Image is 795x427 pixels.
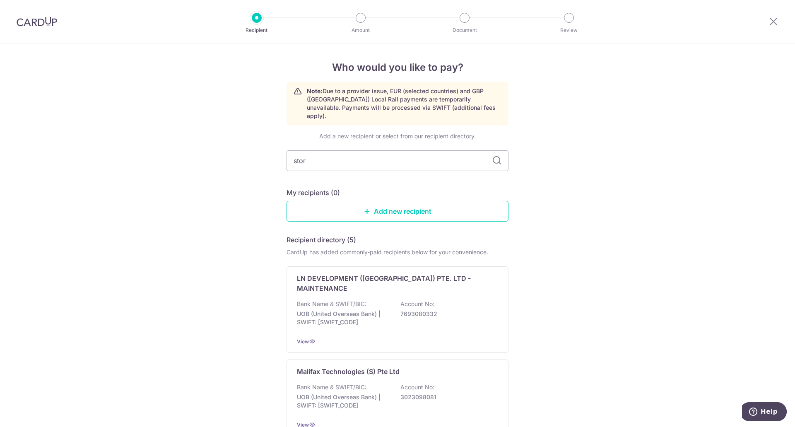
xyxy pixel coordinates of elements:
a: View [297,338,309,345]
p: Recipient [226,26,287,34]
p: 7693080332 [400,310,493,318]
input: Search for any recipient here [287,150,508,171]
p: Amount [330,26,391,34]
p: Bank Name & SWIFT/BIC: [297,383,366,391]
img: CardUp [17,17,57,27]
div: Add a new recipient or select from our recipient directory. [287,132,508,140]
p: Due to a provider issue, EUR (selected countries) and GBP ([GEOGRAPHIC_DATA]) Local Rail payments... [307,87,501,120]
h4: Who would you like to pay? [287,60,508,75]
span: Help [19,6,36,13]
p: LN DEVELOPMENT ([GEOGRAPHIC_DATA]) PTE. LTD - MAINTENANCE [297,273,488,293]
div: CardUp has added commonly-paid recipients below for your convenience. [287,248,508,256]
p: Account No: [400,383,434,391]
p: 3023098081 [400,393,493,401]
strong: Note: [307,87,323,94]
p: Document [434,26,495,34]
p: Account No: [400,300,434,308]
p: Bank Name & SWIFT/BIC: [297,300,366,308]
p: UOB (United Overseas Bank) | SWIFT: [SWIFT_CODE] [297,393,390,410]
p: Malifax Technologies (S) Pte Ltd [297,367,400,376]
h5: Recipient directory (5) [287,235,356,245]
p: Review [538,26,600,34]
h5: My recipients (0) [287,188,340,198]
a: Add new recipient [287,201,508,222]
iframe: Opens a widget where you can find more information [742,402,787,423]
p: UOB (United Overseas Bank) | SWIFT: [SWIFT_CODE] [297,310,390,326]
